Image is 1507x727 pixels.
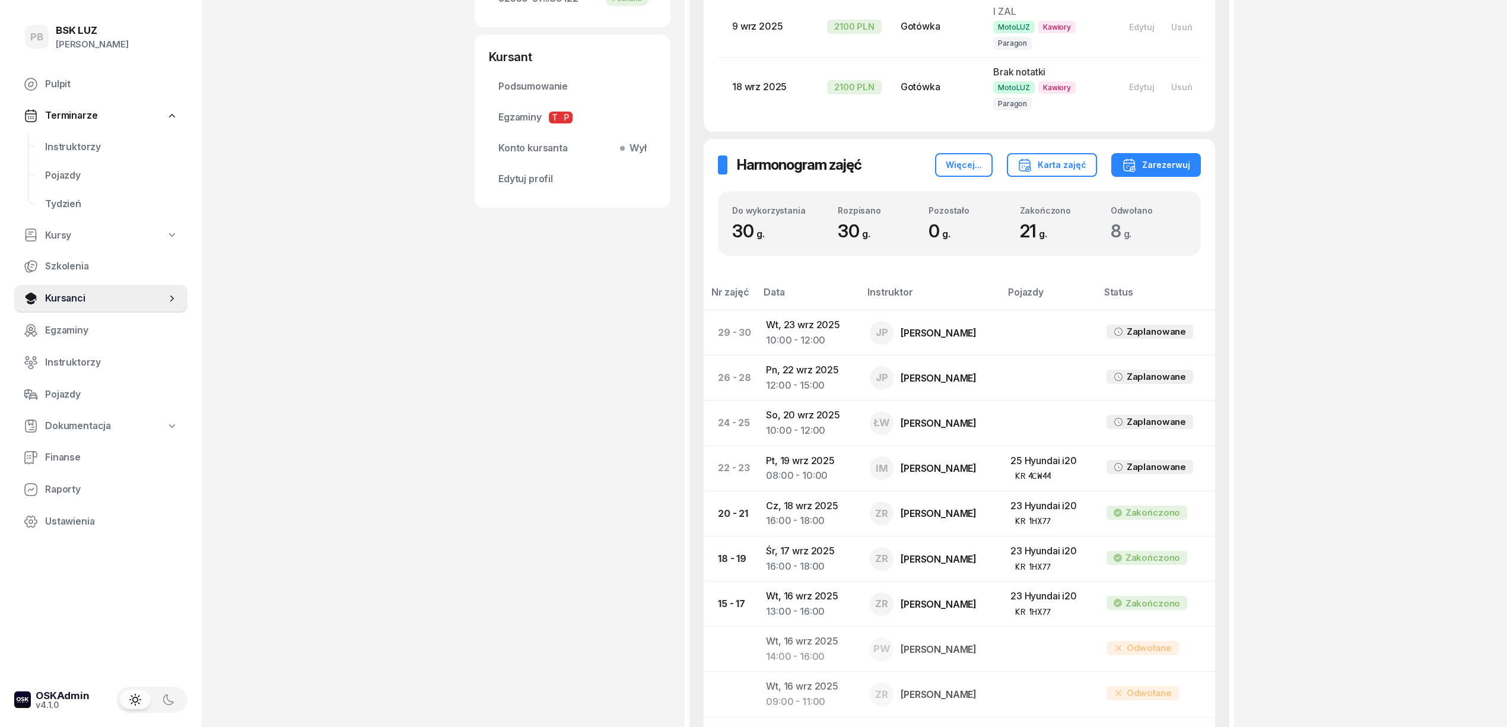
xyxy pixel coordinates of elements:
span: 21 [1020,220,1053,242]
span: ŁW [873,418,890,428]
div: Gotówka [901,19,974,34]
span: Szkolenia [45,259,178,274]
div: OSKAdmin [36,691,90,701]
div: 16:00 - 18:00 [766,513,851,529]
td: 22 - 23 [704,446,756,491]
a: Edytuj profil [489,165,656,193]
div: 2100 PLN [827,20,882,34]
div: KR 1HX77 [1015,607,1051,617]
th: Instruktor [860,284,1001,310]
span: Konto kursanta [498,141,647,156]
td: 20 - 21 [704,491,756,536]
a: Egzaminy [14,316,187,345]
span: Kursy [45,228,71,243]
div: BSK LUZ [56,26,129,36]
td: So, 20 wrz 2025 [756,401,860,446]
span: Edytuj profil [498,172,647,187]
div: Zaplanowane [1127,324,1186,339]
span: Raporty [45,482,178,497]
div: 23 Hyundai i20 [1010,499,1088,514]
span: Kawiory [1038,81,1076,94]
td: 15 - 17 [704,582,756,627]
span: Brak notatki [993,66,1045,78]
a: Instruktorzy [36,133,187,161]
div: [PERSON_NAME] [901,554,977,564]
a: Konto kursantaWył [489,134,656,163]
div: 08:00 - 10:00 [766,468,851,484]
span: 8 [1111,220,1138,242]
small: g. [862,228,870,240]
a: Pojazdy [36,161,187,190]
td: Pn, 22 wrz 2025 [756,355,860,401]
span: Ustawienia [45,514,178,529]
button: Edytuj [1121,77,1163,97]
button: Więcej... [935,153,993,177]
td: 26 - 28 [704,355,756,401]
div: 25 Hyundai i20 [1010,453,1088,469]
div: [PERSON_NAME] [901,418,977,428]
button: Edytuj [1121,17,1163,37]
div: 14:00 - 16:00 [766,649,851,665]
a: Podsumowanie [489,72,656,101]
button: Usuń [1163,17,1201,37]
span: Instruktorzy [45,139,178,155]
span: IM [876,463,888,474]
div: [PERSON_NAME] [901,690,977,699]
small: g. [1039,228,1047,240]
div: Pozostało [929,205,1004,215]
span: JP [876,373,888,383]
span: Tydzień [45,196,178,212]
button: Usuń [1163,77,1201,97]
div: 2100 PLN [827,80,882,94]
a: Instruktorzy [14,348,187,377]
span: Podsumowanie [498,79,647,94]
div: 12:00 - 15:00 [766,378,851,393]
div: Gotówka [901,80,974,95]
span: Dokumentacja [45,418,111,434]
span: ZR [875,509,888,519]
a: Raporty [14,475,187,504]
div: Usuń [1171,22,1193,32]
td: Śr, 17 wrz 2025 [756,536,860,581]
div: 23 Hyundai i20 [1010,589,1088,604]
a: Kursanci [14,284,187,313]
img: logo-xs-dark@2x.png [14,691,31,708]
div: Zaplanowane [1127,369,1186,385]
div: Odwołano [1111,205,1187,215]
span: 30 [838,220,876,242]
small: g. [756,228,765,240]
div: 16:00 - 18:00 [766,559,851,574]
span: Kawiory [1038,21,1076,33]
div: Więcej... [946,158,982,172]
span: MotoLUZ [993,81,1035,94]
div: [PERSON_NAME] [901,599,977,609]
a: Pulpit [14,70,187,99]
td: Wt, 16 wrz 2025 [756,672,860,717]
span: P [561,112,573,123]
span: JP [876,328,888,338]
div: Kursant [489,49,656,65]
span: 18 wrz 2025 [732,81,787,93]
span: PW [873,644,891,654]
span: PB [30,32,43,42]
td: 18 - 19 [704,536,756,581]
td: 29 - 30 [704,310,756,355]
div: v4.1.0 [36,701,90,709]
div: 13:00 - 16:00 [766,604,851,620]
div: Odwołane [1107,686,1179,700]
span: I ZAL [993,5,1016,17]
div: Zakończono [1126,550,1180,566]
div: KR 1HX77 [1015,561,1051,572]
div: Usuń [1171,82,1193,92]
div: [PERSON_NAME] [56,37,129,52]
span: Paragon [993,97,1032,110]
span: Paragon [993,37,1032,49]
span: 30 [732,220,770,242]
div: 10:00 - 12:00 [766,423,851,439]
div: Edytuj [1129,82,1155,92]
button: Zarezerwuj [1111,153,1201,177]
span: Egzaminy [45,323,178,338]
span: Wył [625,141,647,156]
span: Egzaminy [498,110,647,125]
div: Zakończono [1126,596,1180,611]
